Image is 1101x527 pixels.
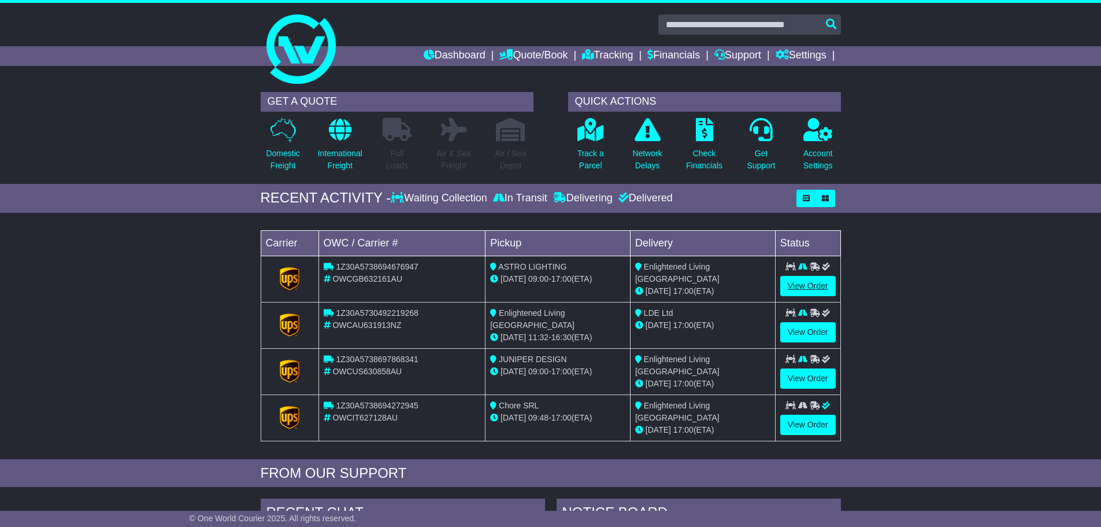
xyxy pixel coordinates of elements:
[501,333,526,342] span: [DATE]
[485,230,631,256] td: Pickup
[499,355,566,364] span: JUNIPER DESIGN
[391,192,490,205] div: Waiting Collection
[261,92,533,112] div: GET A QUOTE
[551,333,572,342] span: 16:30
[501,274,526,283] span: [DATE]
[635,378,770,390] div: (ETA)
[646,320,671,330] span: [DATE]
[673,286,694,296] span: 17:00
[332,274,402,283] span: OWCGB632161AU
[780,322,836,342] a: View Order
[280,314,299,337] img: GetCarrierServiceLogo
[528,367,548,376] span: 09:00
[551,367,572,376] span: 17:00
[317,117,363,178] a: InternationalFreight
[635,401,720,422] span: Enlightened Living [GEOGRAPHIC_DATA]
[490,273,625,285] div: - (ETA)
[332,320,401,330] span: OWCAU631913NZ
[280,267,299,290] img: GetCarrierServiceLogo
[261,230,318,256] td: Carrier
[747,148,775,172] p: Get Support
[582,46,633,66] a: Tracking
[780,415,836,435] a: View Order
[280,360,299,383] img: GetCarrierServiceLogo
[280,406,299,429] img: GetCarrierServiceLogo
[498,262,566,271] span: ASTRO LIGHTING
[577,148,604,172] p: Track a Parcel
[635,355,720,376] span: Enlightened Living [GEOGRAPHIC_DATA]
[673,379,694,388] span: 17:00
[265,117,300,178] a: DomesticFreight
[336,262,418,271] span: 1Z30A5738694676947
[490,412,625,424] div: - (ETA)
[528,333,548,342] span: 11:32
[803,148,833,172] p: Account Settings
[499,46,568,66] a: Quote/Book
[635,319,770,331] div: (ETA)
[490,308,574,330] span: Enlightened Living [GEOGRAPHIC_DATA]
[550,192,616,205] div: Delivering
[437,148,471,172] p: Air & Sea Freight
[336,355,418,364] span: 1Z30A5738697868341
[383,148,412,172] p: Full Loads
[332,413,398,422] span: OWCIT627128AU
[577,117,605,178] a: Track aParcel
[635,262,720,283] span: Enlightened Living [GEOGRAPHIC_DATA]
[318,230,485,256] td: OWC / Carrier #
[190,514,357,523] span: © One World Courier 2025. All rights reserved.
[635,424,770,436] div: (ETA)
[336,308,418,318] span: 1Z30A5730492219268
[673,320,694,330] span: 17:00
[630,230,775,256] td: Delivery
[501,413,526,422] span: [DATE]
[646,425,671,434] span: [DATE]
[780,368,836,389] a: View Order
[495,148,527,172] p: Air / Sea Depot
[616,192,673,205] div: Delivered
[646,379,671,388] span: [DATE]
[490,331,625,344] div: - (ETA)
[646,286,671,296] span: [DATE]
[714,46,761,66] a: Support
[424,46,485,66] a: Dashboard
[551,413,572,422] span: 17:00
[644,308,673,318] span: LDE Ltd
[776,46,826,66] a: Settings
[568,92,841,112] div: QUICK ACTIONS
[632,148,662,172] p: Network Delays
[686,148,722,172] p: Check Financials
[803,117,833,178] a: AccountSettings
[501,367,526,376] span: [DATE]
[490,192,550,205] div: In Transit
[746,117,776,178] a: GetSupport
[775,230,840,256] td: Status
[685,117,723,178] a: CheckFinancials
[551,274,572,283] span: 17:00
[261,190,391,207] div: RECENT ACTIVITY -
[635,285,770,297] div: (ETA)
[336,401,418,410] span: 1Z30A5738694272945
[632,117,662,178] a: NetworkDelays
[490,366,625,378] div: - (ETA)
[261,465,841,482] div: FROM OUR SUPPORT
[780,276,836,296] a: View Order
[528,274,548,283] span: 09:00
[528,413,548,422] span: 09:48
[266,148,299,172] p: Domestic Freight
[673,425,694,434] span: 17:00
[318,148,362,172] p: International Freight
[332,367,402,376] span: OWCUS630858AU
[499,401,539,410] span: Chore SRL
[647,46,700,66] a: Financials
